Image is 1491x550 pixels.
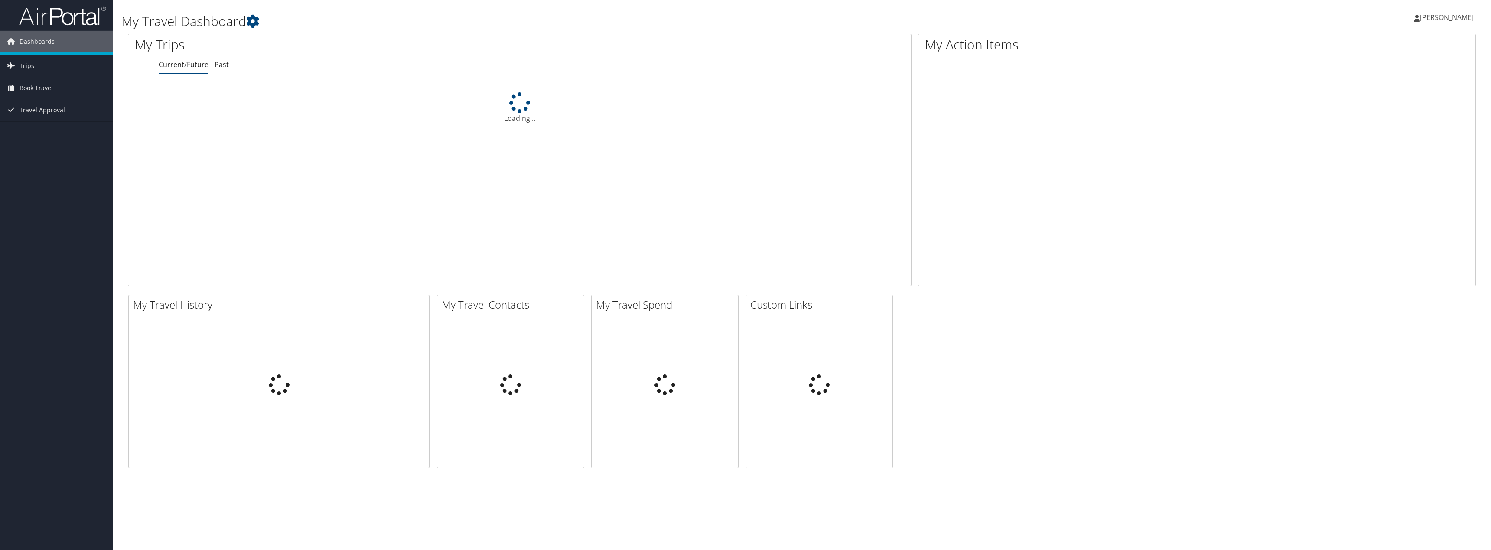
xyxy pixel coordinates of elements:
[133,297,429,312] h2: My Travel History
[215,60,229,69] a: Past
[20,55,34,77] span: Trips
[121,12,1029,30] h1: My Travel Dashboard
[918,36,1475,54] h1: My Action Items
[128,92,911,124] div: Loading...
[1420,13,1474,22] span: [PERSON_NAME]
[159,60,208,69] a: Current/Future
[20,77,53,99] span: Book Travel
[19,6,106,26] img: airportal-logo.png
[750,297,892,312] h2: Custom Links
[442,297,584,312] h2: My Travel Contacts
[1414,4,1482,30] a: [PERSON_NAME]
[596,297,738,312] h2: My Travel Spend
[135,36,578,54] h1: My Trips
[20,31,55,52] span: Dashboards
[20,99,65,121] span: Travel Approval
